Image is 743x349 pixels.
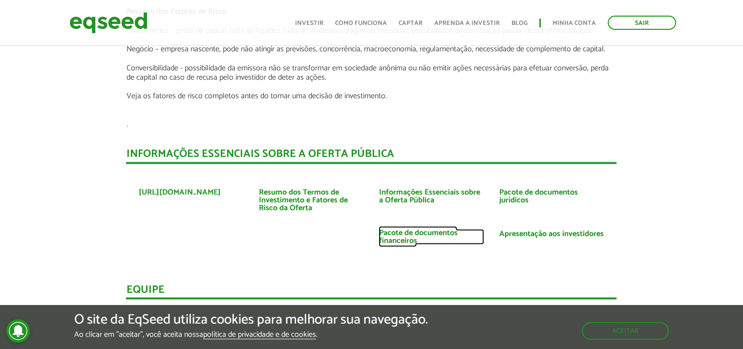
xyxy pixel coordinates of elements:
[126,284,616,299] div: Equipe
[74,312,428,327] h5: O site da EqSeed utiliza cookies para melhorar sua navegação.
[295,20,323,26] a: Investir
[511,20,528,26] a: Blog
[434,20,500,26] a: Aprenda a investir
[335,20,387,26] a: Como funciona
[74,330,428,339] p: Ao clicar em "aceitar", você aceita nossa .
[126,44,616,54] p: Negócio – empresa nascente, pode não atingir as previsões, concorrência, macroeconomia, regulamen...
[552,20,596,26] a: Minha conta
[499,188,604,204] a: Pacote de documentos jurídicos
[379,188,484,204] a: Informações Essenciais sobre a Oferta Pública
[258,188,364,212] a: Resumo dos Termos de Investimento e Fatores de Risco da Oferta
[379,229,484,244] a: Pacote de documentos financeiros
[138,188,220,196] a: [URL][DOMAIN_NAME]
[126,91,616,101] p: Veja os fatores de risco completos antes do tomar uma decisão de investimento.
[203,331,316,339] a: política de privacidade e de cookies
[126,149,616,164] div: INFORMAÇÕES ESSENCIAIS SOBRE A OFERTA PÚBLICA
[608,16,676,30] a: Sair
[499,230,603,238] a: Apresentação aos investidores
[399,20,423,26] a: Captar
[126,120,616,129] p: .
[69,10,148,36] img: EqSeed
[126,64,616,82] p: Conversibilidade - possibilidade da emissora não se transformar em sociedade anônima ou não emiti...
[582,322,669,340] button: Aceitar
